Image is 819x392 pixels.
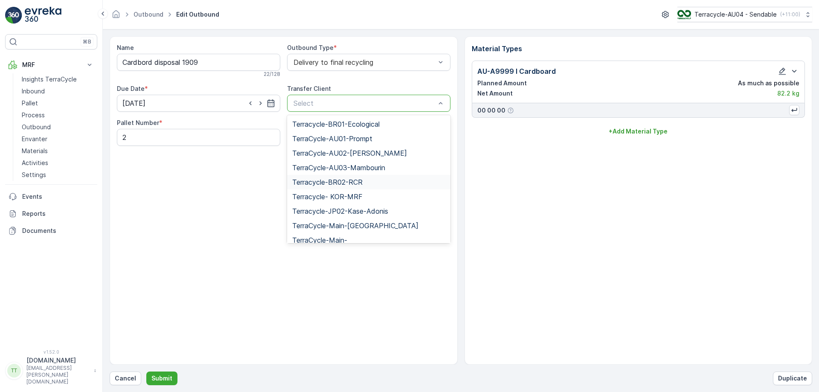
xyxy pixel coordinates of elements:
[292,164,385,171] span: TerraCycle-AU03-Mambourin
[292,178,363,186] span: Terracycle-BR02-RCR
[22,87,45,96] p: Inbound
[117,44,134,51] label: Name
[477,66,556,76] p: AU-A9999 I Cardboard
[117,119,159,126] label: Pallet Number
[292,236,445,252] span: TerraCycle-Main-[GEOGRAPHIC_DATA]/[GEOGRAPHIC_DATA]
[292,135,372,142] span: TerraCycle-AU01-Prompt
[778,374,807,383] p: Duplicate
[5,356,97,385] button: TT[DOMAIN_NAME][EMAIL_ADDRESS][PERSON_NAME][DOMAIN_NAME]
[22,111,45,119] p: Process
[5,56,97,73] button: MRF
[18,157,97,169] a: Activities
[18,169,97,181] a: Settings
[7,364,21,377] div: TT
[22,99,38,107] p: Pallet
[22,135,47,143] p: Envanter
[18,85,97,97] a: Inbound
[18,145,97,157] a: Materials
[174,10,221,19] span: Edit Outbound
[292,222,418,229] span: TerraCycle-Main-[GEOGRAPHIC_DATA]
[25,7,61,24] img: logo_light-DOdMpM7g.png
[609,127,668,136] p: + Add Material Type
[22,226,94,235] p: Documents
[5,188,97,205] a: Events
[477,106,505,115] p: 00 00 00
[5,7,22,24] img: logo
[477,79,527,87] p: Planned Amount
[22,75,77,84] p: Insights TerraCycle
[293,98,436,108] p: Select
[287,85,331,92] label: Transfer Client
[264,71,280,78] p: 22 / 128
[22,61,80,69] p: MRF
[292,149,407,157] span: TerraCycle-AU02-[PERSON_NAME]
[22,159,48,167] p: Activities
[117,95,280,112] input: dd/mm/yyyy
[22,123,51,131] p: Outbound
[22,192,94,201] p: Events
[5,349,97,354] span: v 1.52.0
[780,11,800,18] p: ( +11:00 )
[83,38,91,45] p: ⌘B
[287,44,334,51] label: Outbound Type
[22,171,46,179] p: Settings
[18,133,97,145] a: Envanter
[18,97,97,109] a: Pallet
[694,10,777,19] p: Terracycle-AU04 - Sendable
[110,372,141,385] button: Cancel
[292,207,388,215] span: Terracycle-JP02-Kase-Adonis
[22,147,48,155] p: Materials
[26,356,90,365] p: [DOMAIN_NAME]
[111,13,121,20] a: Homepage
[738,79,799,87] p: As much as possible
[472,125,805,138] button: +Add Material Type
[22,209,94,218] p: Reports
[151,374,172,383] p: Submit
[5,222,97,239] a: Documents
[292,193,363,200] span: Terracycle- KOR-MRF
[26,365,90,385] p: [EMAIL_ADDRESS][PERSON_NAME][DOMAIN_NAME]
[115,374,136,383] p: Cancel
[507,107,514,114] div: Help Tooltip Icon
[5,205,97,222] a: Reports
[292,120,380,128] span: Terracycle-BR01-Ecological
[773,372,812,385] button: Duplicate
[117,85,145,92] label: Due Date
[18,109,97,121] a: Process
[477,89,513,98] p: Net Amount
[677,7,812,22] button: Terracycle-AU04 - Sendable(+11:00)
[134,11,163,18] a: Outbound
[777,89,799,98] p: 82.2 kg
[18,73,97,85] a: Insights TerraCycle
[677,10,691,19] img: terracycle_logo.png
[146,372,177,385] button: Submit
[472,44,805,54] p: Material Types
[18,121,97,133] a: Outbound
